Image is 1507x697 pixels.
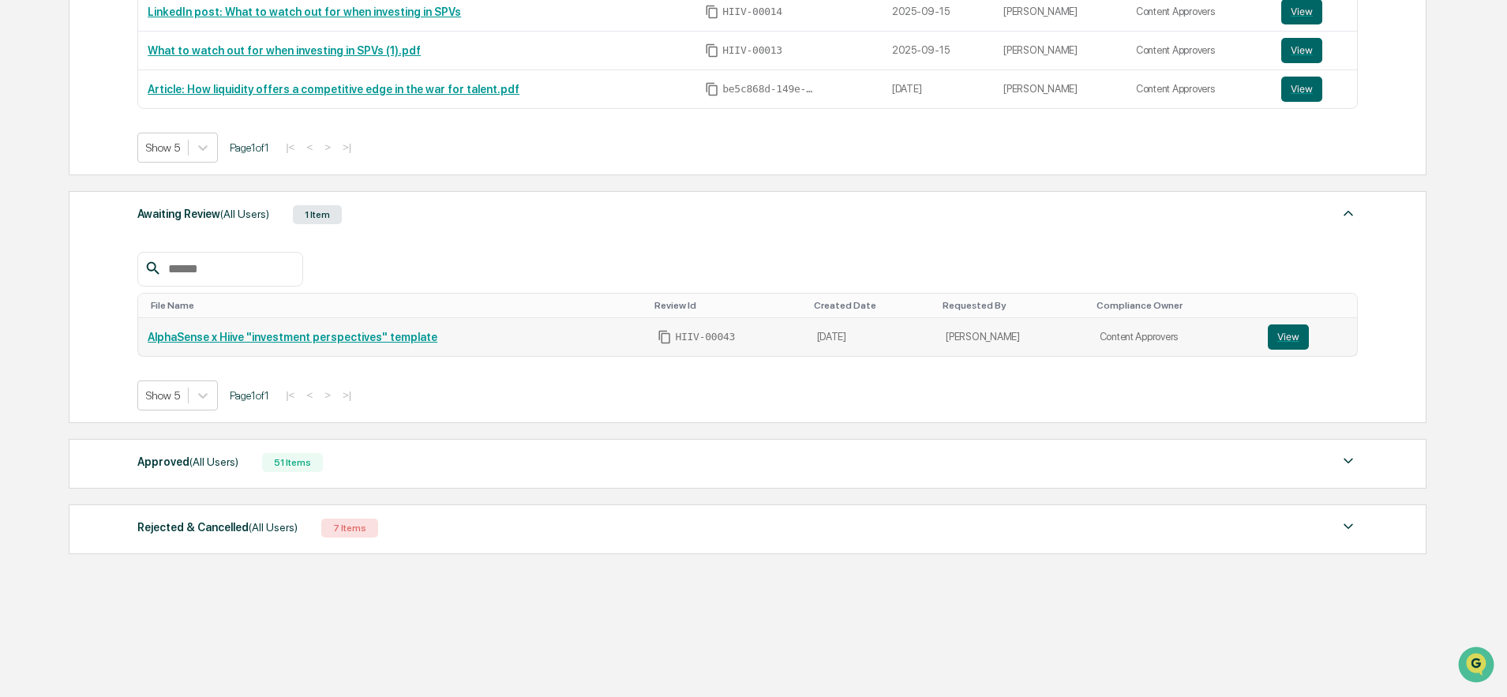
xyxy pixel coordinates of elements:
a: View [1268,324,1348,350]
td: 2025-09-15 [883,32,994,70]
span: Data Lookup [32,229,99,245]
td: Content Approvers [1127,70,1272,108]
span: Copy Id [705,5,719,19]
span: (All Users) [189,455,238,468]
a: Article: How liquidity offers a competitive edge in the war for talent.pdf [148,83,519,96]
div: 51 Items [262,453,323,472]
button: < [302,388,317,402]
img: caret [1339,204,1358,223]
span: Copy Id [658,330,672,344]
div: 1 Item [293,205,342,224]
div: Toggle SortBy [654,300,800,311]
button: > [320,141,336,154]
div: 7 Items [321,519,378,538]
div: 🖐️ [16,200,28,213]
a: 🗄️Attestations [108,193,202,221]
img: caret [1339,452,1358,470]
span: Pylon [157,268,191,279]
span: Preclearance [32,199,102,215]
a: View [1281,38,1348,63]
span: Copy Id [705,43,719,58]
td: Content Approvers [1127,32,1272,70]
a: LinkedIn post: What to watch out for when investing in SPVs [148,6,461,18]
td: [PERSON_NAME] [994,70,1127,108]
span: HIIV-00014 [722,6,782,18]
button: View [1281,38,1322,63]
a: AlphaSense x Hiive "investment perspectives" template [148,331,437,343]
a: View [1281,77,1348,102]
img: 1746055101610-c473b297-6a78-478c-a979-82029cc54cd1 [16,121,44,149]
div: Toggle SortBy [814,300,931,311]
div: Toggle SortBy [151,300,642,311]
button: >| [338,388,356,402]
button: View [1281,77,1322,102]
div: Approved [137,452,238,472]
a: What to watch out for when investing in SPVs (1).pdf [148,44,421,57]
div: Start new chat [54,121,259,137]
td: [DATE] [883,70,994,108]
button: |< [281,141,299,154]
span: (All Users) [220,208,269,220]
iframe: Open customer support [1456,645,1499,688]
div: Toggle SortBy [943,300,1083,311]
button: |< [281,388,299,402]
img: caret [1339,517,1358,536]
button: Start new chat [268,126,287,144]
div: We're available if you need us! [54,137,200,149]
span: be5c868d-149e-41fc-8b65-a09ade436db6 [722,83,817,96]
div: 🗄️ [114,200,127,213]
span: Copy Id [705,82,719,96]
span: Page 1 of 1 [230,389,269,402]
span: HIIV-00043 [675,331,735,343]
div: 🔎 [16,230,28,243]
span: (All Users) [249,521,298,534]
a: Powered byPylon [111,267,191,279]
button: < [302,141,317,154]
td: [PERSON_NAME] [936,318,1089,356]
div: Toggle SortBy [1271,300,1351,311]
div: Rejected & Cancelled [137,517,298,538]
span: Page 1 of 1 [230,141,269,154]
td: [DATE] [808,318,937,356]
button: > [320,388,336,402]
span: Attestations [130,199,196,215]
div: Toggle SortBy [1097,300,1252,311]
div: Awaiting Review [137,204,269,224]
td: Content Approvers [1090,318,1258,356]
a: 🔎Data Lookup [9,223,106,251]
button: >| [338,141,356,154]
p: How can we help? [16,33,287,58]
td: [PERSON_NAME] [994,32,1127,70]
span: HIIV-00013 [722,44,782,57]
button: View [1268,324,1309,350]
a: 🖐️Preclearance [9,193,108,221]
